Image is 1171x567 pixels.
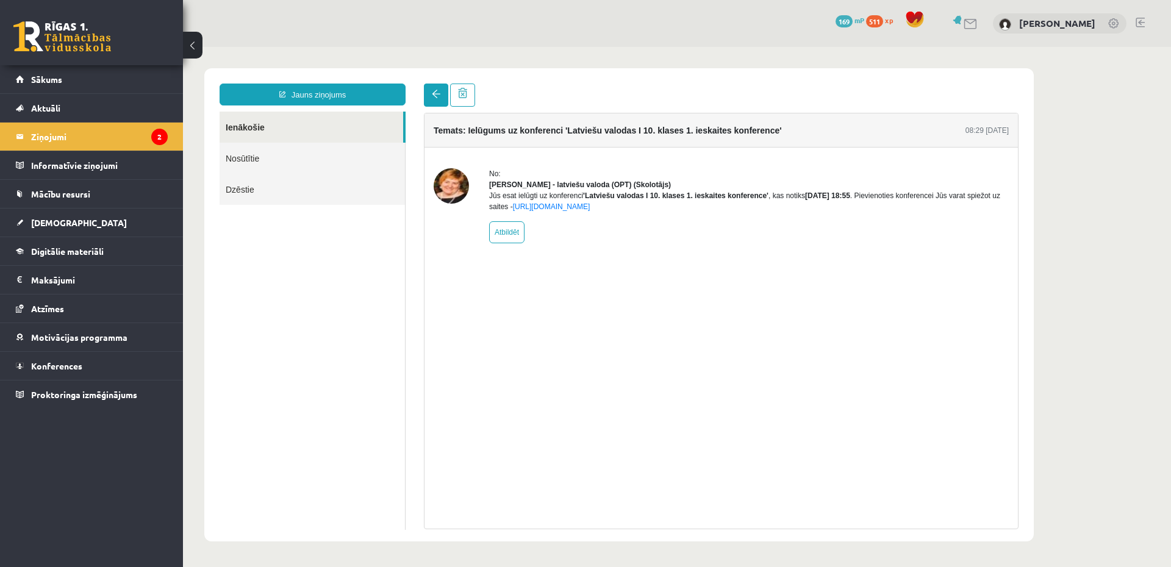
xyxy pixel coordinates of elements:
a: Jauns ziņojums [37,37,223,59]
legend: Informatīvie ziņojumi [31,151,168,179]
b: 'Latviešu valodas I 10. klases 1. ieskaites konference' [400,144,585,153]
span: mP [854,15,864,25]
a: Ziņojumi2 [16,123,168,151]
a: Konferences [16,352,168,380]
img: Laila Jirgensone - latviešu valoda (OPT) [251,121,286,157]
a: [DEMOGRAPHIC_DATA] [16,209,168,237]
strong: [PERSON_NAME] - latviešu valoda (OPT) (Skolotājs) [306,134,488,142]
a: Atzīmes [16,294,168,323]
span: Digitālie materiāli [31,246,104,257]
a: Proktoringa izmēģinājums [16,380,168,408]
a: Informatīvie ziņojumi [16,151,168,179]
a: Nosūtītie [37,96,222,127]
span: Proktoringa izmēģinājums [31,389,137,400]
legend: Maksājumi [31,266,168,294]
span: Mācību resursi [31,188,90,199]
span: Konferences [31,360,82,371]
legend: Ziņojumi [31,123,168,151]
a: Atbildēt [306,174,342,196]
span: xp [885,15,893,25]
span: Motivācijas programma [31,332,127,343]
div: 08:29 [DATE] [782,78,826,89]
a: Aktuāli [16,94,168,122]
i: 2 [151,129,168,145]
span: [DEMOGRAPHIC_DATA] [31,217,127,228]
div: Jūs esat ielūgti uz konferenci , kas notiks . Pievienoties konferencei Jūs varat spiežot uz saites - [306,143,826,165]
span: 169 [836,15,853,27]
a: 169 mP [836,15,864,25]
h4: Temats: Ielūgums uz konferenci 'Latviešu valodas I 10. klases 1. ieskaites konference' [251,79,599,88]
a: Motivācijas programma [16,323,168,351]
a: 511 xp [866,15,899,25]
span: 511 [866,15,883,27]
a: Sākums [16,65,168,93]
a: Rīgas 1. Tālmācības vidusskola [13,21,111,52]
span: Sākums [31,74,62,85]
a: Mācību resursi [16,180,168,208]
div: No: [306,121,826,132]
a: [PERSON_NAME] [1019,17,1095,29]
a: Dzēstie [37,127,222,158]
span: Aktuāli [31,102,60,113]
a: Maksājumi [16,266,168,294]
span: Atzīmes [31,303,64,314]
a: Digitālie materiāli [16,237,168,265]
a: [URL][DOMAIN_NAME] [330,155,407,164]
img: Gintars Grīviņš [999,18,1011,30]
b: [DATE] 18:55 [622,144,667,153]
a: Ienākošie [37,65,220,96]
